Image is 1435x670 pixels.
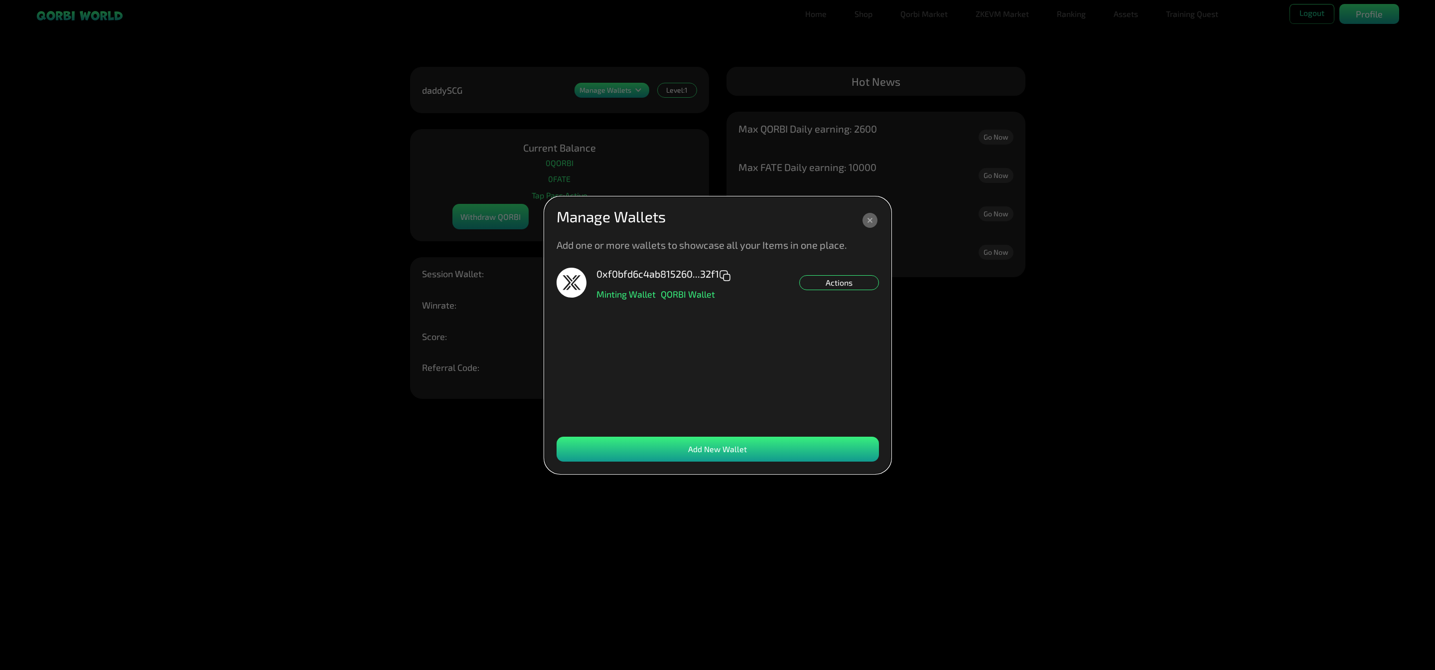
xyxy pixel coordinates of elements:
p: Add one or more wallets to showcase all your Items in one place. [557,240,847,250]
p: Manage Wallets [557,209,666,224]
p: QORBI Wallet [661,290,715,299]
p: Minting Wallet [596,290,656,299]
div: Add New Wallet [557,437,879,462]
div: Actions [799,275,879,290]
p: 0xf0bfd6c4ab815260...32f1 [596,266,731,281]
